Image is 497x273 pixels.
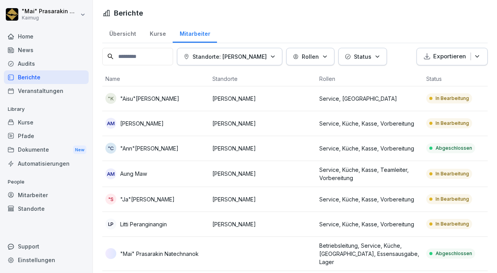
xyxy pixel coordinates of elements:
[319,241,420,266] p: Betriebsleitung, Service, Küche, [GEOGRAPHIC_DATA], Essensausgabe, Lager
[120,119,164,128] p: [PERSON_NAME]
[319,220,420,228] p: Service, Küche, Kasse, Vorbereitung
[212,119,313,128] p: [PERSON_NAME]
[436,250,472,257] p: Abgeschlossen
[4,253,89,267] a: Einstellungen
[286,48,334,65] button: Rollen
[22,15,79,21] p: Kaimug
[105,194,116,205] div: "S
[120,250,199,258] p: "Mai" Prasarakin Natechnanok
[4,143,89,157] div: Dokumente
[102,72,209,86] th: Name
[302,52,319,61] p: Rollen
[120,220,167,228] p: Litti Peranginangin
[105,118,116,129] div: AM
[354,52,371,61] p: Status
[4,70,89,84] a: Berichte
[212,170,313,178] p: [PERSON_NAME]
[177,48,282,65] button: Standorte: [PERSON_NAME]
[212,144,313,152] p: [PERSON_NAME]
[319,94,420,103] p: Service, [GEOGRAPHIC_DATA]
[416,48,488,65] button: Exportieren
[4,176,89,188] p: People
[22,8,79,15] p: "Mai" Prasarakin Natechnanok
[4,43,89,57] a: News
[105,93,116,104] div: "K
[114,8,143,18] h1: Berichte
[212,94,313,103] p: [PERSON_NAME]
[338,48,387,65] button: Status
[120,94,179,103] p: "Aisu"[PERSON_NAME]
[436,95,469,102] p: In Bearbeitung
[4,157,89,170] a: Automatisierungen
[4,30,89,43] a: Home
[4,115,89,129] a: Kurse
[120,195,175,203] p: "Ja"[PERSON_NAME]
[4,143,89,157] a: DokumenteNew
[436,196,469,203] p: In Bearbeitung
[319,119,420,128] p: Service, Küche, Kasse, Vorbereitung
[212,220,313,228] p: [PERSON_NAME]
[209,72,316,86] th: Standorte
[120,144,178,152] p: "Ann"[PERSON_NAME]
[4,188,89,202] a: Mitarbeiter
[433,52,466,61] p: Exportieren
[102,23,143,43] a: Übersicht
[436,145,472,152] p: Abgeschlossen
[73,145,86,154] div: New
[173,23,217,43] a: Mitarbeiter
[120,170,147,178] p: Aung Maw
[105,143,116,154] div: "C
[4,129,89,143] a: Pfade
[105,168,116,179] div: AM
[4,103,89,115] p: Library
[319,195,420,203] p: Service, Küche, Kasse, Vorbereitung
[4,202,89,215] a: Standorte
[436,120,469,127] p: In Bearbeitung
[436,220,469,227] p: In Bearbeitung
[319,166,420,182] p: Service, Küche, Kasse, Teamleiter, Vorbereitung
[436,170,469,177] p: In Bearbeitung
[212,195,313,203] p: [PERSON_NAME]
[316,72,423,86] th: Rollen
[4,84,89,98] a: Veranstaltungen
[4,57,89,70] a: Audits
[105,219,116,229] div: LP
[143,23,173,43] a: Kurse
[192,52,267,61] p: Standorte: [PERSON_NAME]
[4,240,89,253] div: Support
[319,144,420,152] p: Service, Küche, Kasse, Vorbereitung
